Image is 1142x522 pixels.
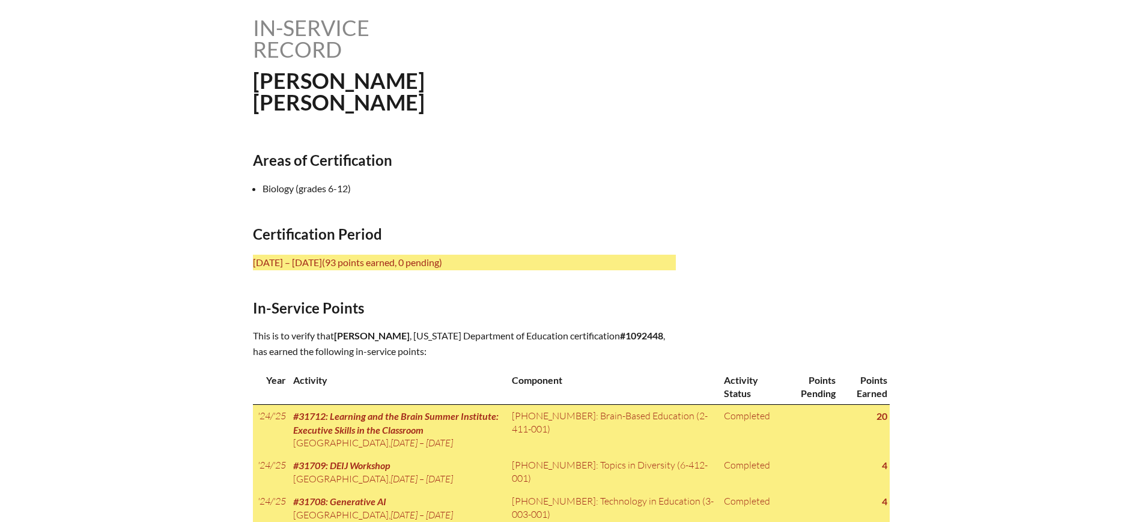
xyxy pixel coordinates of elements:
span: [GEOGRAPHIC_DATA] [293,509,389,521]
td: Completed [719,405,783,455]
p: [DATE] – [DATE] [253,255,676,270]
span: [PERSON_NAME] [334,330,410,341]
span: #31708: Generative AI [293,496,386,507]
th: Activity Status [719,369,783,404]
h2: In-Service Points [253,299,676,317]
strong: 4 [882,460,887,471]
h2: Areas of Certification [253,151,676,169]
p: This is to verify that , [US_STATE] Department of Education certification , has earned the follow... [253,328,676,359]
th: Points Earned [838,369,889,404]
th: Year [253,369,288,404]
td: '24/'25 [253,405,288,455]
td: [PHONE_NUMBER]: Brain-Based Education (2-411-001) [507,405,719,455]
th: Points Pending [783,369,838,404]
span: [DATE] – [DATE] [390,473,453,485]
span: (93 points earned, 0 pending) [322,256,442,268]
td: [PHONE_NUMBER]: Topics in Diversity (6-412-001) [507,454,719,490]
b: #1092448 [620,330,663,341]
li: Biology (grades 6-12) [263,181,685,196]
span: [DATE] – [DATE] [390,437,453,449]
th: Component [507,369,719,404]
span: #31712: Learning and the Brain Summer Institute: Executive Skills in the Classroom [293,410,499,435]
td: Completed [719,454,783,490]
strong: 4 [882,496,887,507]
span: [GEOGRAPHIC_DATA] [293,473,389,485]
span: [GEOGRAPHIC_DATA] [293,437,389,449]
h2: Certification Period [253,225,676,243]
td: , [288,405,507,455]
strong: 20 [876,410,887,422]
td: '24/'25 [253,454,288,490]
th: Activity [288,369,507,404]
span: [DATE] – [DATE] [390,509,453,521]
span: #31709: DEIJ Workshop [293,460,390,471]
h1: [PERSON_NAME] [PERSON_NAME] [253,70,648,113]
h1: In-service record [253,17,495,60]
td: , [288,454,507,490]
